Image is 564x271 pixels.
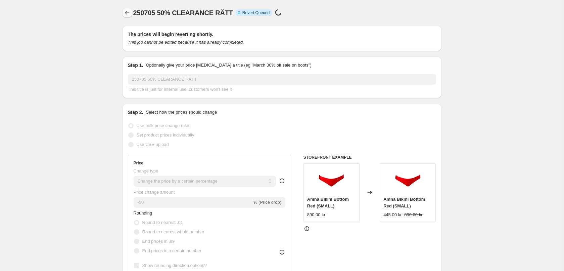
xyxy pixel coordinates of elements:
[142,220,183,225] span: Round to nearest .01
[253,200,281,205] span: % (Price drop)
[128,62,143,69] h2: Step 1.
[137,123,190,128] span: Use bulk price change rules
[146,62,311,69] p: Optionally give your price [MEDICAL_DATA] a title (eg "March 30% off sale on boots")
[146,109,217,116] p: Select how the prices should change
[134,190,175,195] span: Price change amount
[123,8,132,17] button: Price change jobs
[394,167,421,194] img: Syvende_Swimwear_Amna_Bikini_Bottom_Red_80x.jpg
[242,10,270,15] span: Revert Queued
[307,212,325,217] span: 890.00 kr
[128,40,244,45] i: This job cannot be edited because it has already completed.
[134,210,152,216] span: Rounding
[137,132,194,138] span: Set product prices individually
[133,9,233,16] span: 250705 50% CLEARANCE RÄTT
[128,87,232,92] span: This title is just for internal use, customers won't see it
[134,197,252,208] input: -15
[137,142,169,147] span: Use CSV upload
[142,248,201,253] span: End prices in a certain number
[303,155,436,160] h6: STOREFRONT EXAMPLE
[404,212,422,217] span: 890.00 kr
[128,74,436,85] input: 30% off holiday sale
[142,229,204,234] span: Round to nearest whole number
[318,167,345,194] img: Syvende_Swimwear_Amna_Bikini_Bottom_Red_80x.jpg
[134,160,143,166] h3: Price
[279,178,285,184] div: help
[383,212,402,217] span: 445.00 kr
[142,263,207,268] span: Show rounding direction options?
[142,239,175,244] span: End prices in .99
[128,31,436,38] h2: The prices will begin reverting shortly.
[134,168,158,173] span: Change type
[128,109,143,116] h2: Step 2.
[307,197,349,208] span: Amna Bikini Bottom Red (SMALL)
[383,197,425,208] span: Amna Bikini Bottom Red (SMALL)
